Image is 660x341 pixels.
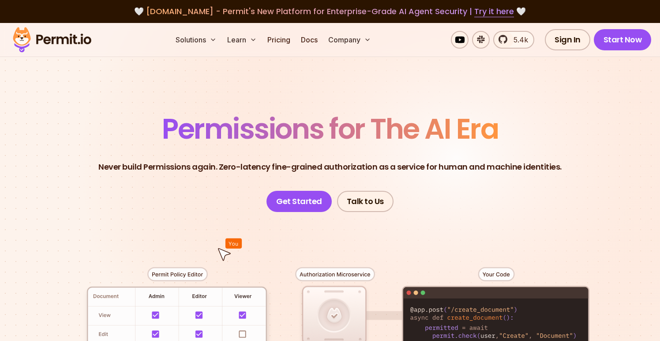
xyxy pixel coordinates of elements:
[545,29,590,50] a: Sign In
[21,5,639,18] div: 🤍 🤍
[98,161,562,173] p: Never build Permissions again. Zero-latency fine-grained authorization as a service for human and...
[264,31,294,49] a: Pricing
[146,6,514,17] span: [DOMAIN_NAME] - Permit's New Platform for Enterprise-Grade AI Agent Security |
[325,31,375,49] button: Company
[493,31,534,49] a: 5.4k
[337,191,394,212] a: Talk to Us
[297,31,321,49] a: Docs
[594,29,652,50] a: Start Now
[224,31,260,49] button: Learn
[266,191,332,212] a: Get Started
[9,25,95,55] img: Permit logo
[162,109,498,148] span: Permissions for The AI Era
[508,34,528,45] span: 5.4k
[172,31,220,49] button: Solutions
[474,6,514,17] a: Try it here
